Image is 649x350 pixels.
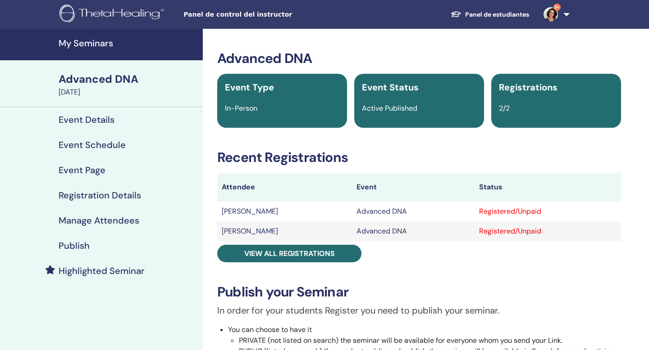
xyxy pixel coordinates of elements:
h4: Manage Attendees [59,215,139,226]
span: Active Published [362,103,417,113]
td: Advanced DNA [352,221,475,241]
h4: Event Schedule [59,139,126,150]
a: View all registrations [217,245,361,262]
td: Advanced DNA [352,202,475,221]
img: graduation-cap-white.svg [451,10,462,18]
th: Event [352,173,475,202]
span: Event Type [225,81,274,93]
span: Event Status [362,81,419,93]
h4: Event Page [59,165,105,175]
th: Attendee [217,173,352,202]
font: Panel de control del instructor [183,11,292,18]
th: Status [475,173,621,202]
div: [DATE] [59,87,197,98]
a: Advanced DNA[DATE] [53,72,203,98]
font: Panel de estudiantes [465,10,529,18]
h4: Highlighted Seminar [59,265,145,276]
span: In-Person [225,103,257,113]
td: [PERSON_NAME] [217,202,352,221]
div: Registered/Unpaid [479,206,617,217]
span: 2/2 [499,103,510,113]
h4: Event Details [59,114,114,125]
h3: Recent Registrations [217,149,621,166]
td: [PERSON_NAME] [217,221,352,241]
h4: My Seminars [59,38,197,49]
li: PRIVATE (not listed on search) the seminar will be available for everyone whom you send your Link. [239,335,621,346]
span: View all registrations [244,249,335,258]
h4: Publish [59,240,90,251]
a: Panel de estudiantes [443,6,536,23]
h3: Advanced DNA [217,50,621,67]
div: Registered/Unpaid [479,226,617,237]
h3: Publish your Seminar [217,284,621,300]
img: default.jpg [544,7,558,22]
span: Registrations [499,81,558,93]
img: logo.png [59,4,167,25]
div: Advanced DNA [59,72,197,87]
font: 9+ [554,4,560,10]
p: In order for your students Register you need to publish your seminar. [217,304,621,317]
h4: Registration Details [59,190,141,201]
